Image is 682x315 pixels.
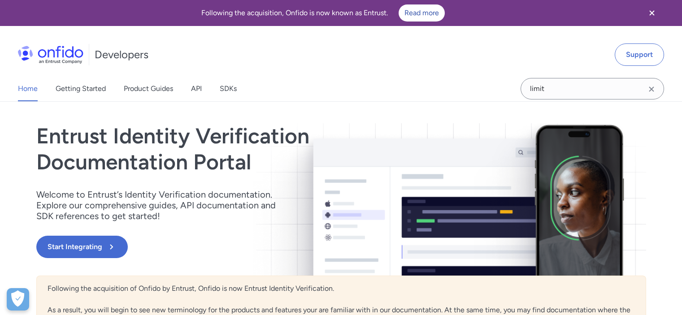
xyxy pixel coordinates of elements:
[615,43,664,66] a: Support
[191,76,202,101] a: API
[220,76,237,101] a: SDKs
[124,76,173,101] a: Product Guides
[36,236,128,258] button: Start Integrating
[7,288,29,311] button: Open Preferences
[521,78,664,99] input: Onfido search input field
[647,8,657,18] svg: Close banner
[635,2,669,24] button: Close banner
[18,76,38,101] a: Home
[36,236,463,258] a: Start Integrating
[646,84,657,95] svg: Clear search field button
[11,4,635,22] div: Following the acquisition, Onfido is now known as Entrust.
[399,4,445,22] a: Read more
[36,123,463,175] h1: Entrust Identity Verification Documentation Portal
[18,46,83,64] img: Onfido Logo
[56,76,106,101] a: Getting Started
[95,47,148,62] h1: Developers
[7,288,29,311] div: Cookie Preferences
[36,189,287,221] p: Welcome to Entrust’s Identity Verification documentation. Explore our comprehensive guides, API d...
